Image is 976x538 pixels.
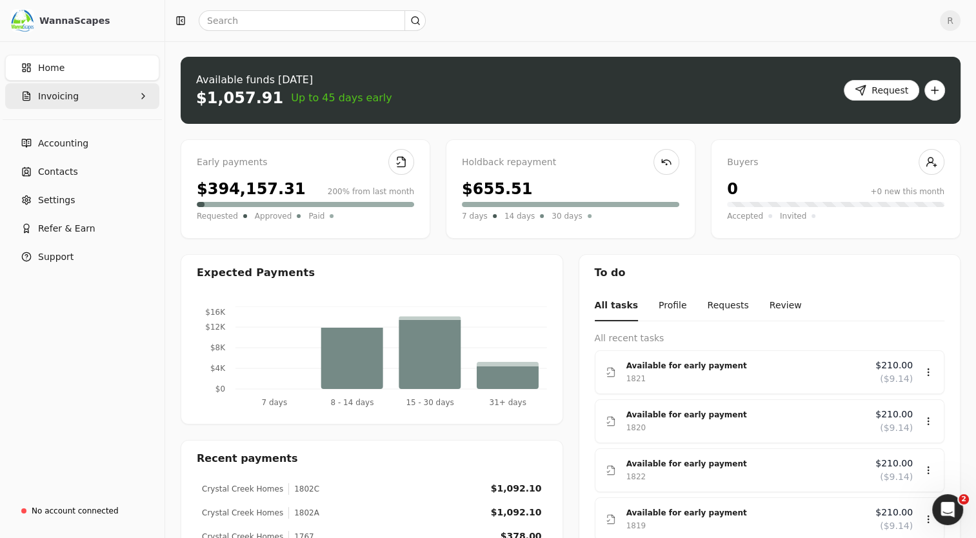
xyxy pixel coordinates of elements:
a: No account connected [5,499,159,523]
div: Crystal Creek Homes [202,483,283,495]
span: Accepted [727,210,763,223]
button: Requests [707,291,748,321]
span: Settings [38,194,75,207]
tspan: $12K [205,323,226,332]
div: 1802A [288,507,319,519]
div: 1802C [288,483,319,495]
tspan: $0 [215,384,225,394]
div: 1822 [626,470,646,483]
div: $1,057.91 [196,88,283,108]
button: Profile [659,291,687,321]
button: Refer & Earn [5,215,159,241]
div: Available for early payment [626,506,866,519]
div: Crystal Creek Homes [202,507,283,519]
span: Home [38,61,65,75]
tspan: 15 - 30 days [406,397,453,406]
a: Settings [5,187,159,213]
span: Refer & Earn [38,222,95,235]
tspan: $16K [205,308,226,317]
span: Accounting [38,137,88,150]
span: ($9.14) [880,470,913,484]
div: +0 new this month [870,186,944,197]
span: ($9.14) [880,519,913,533]
span: $210.00 [875,457,913,470]
div: Early payments [197,155,414,170]
span: 2 [959,494,969,504]
div: 200% from last month [328,186,414,197]
input: Search [199,10,426,31]
tspan: 8 - 14 days [330,397,373,406]
div: All recent tasks [595,332,945,345]
iframe: Intercom live chat [932,494,963,525]
span: Paid [308,210,324,223]
div: Available for early payment [626,359,866,372]
div: 1819 [626,519,646,532]
div: Recent payments [181,441,563,477]
div: 0 [727,177,738,201]
span: Contacts [38,165,78,179]
button: R [940,10,961,31]
tspan: $4K [210,364,226,373]
img: c78f061d-795f-4796-8eaa-878e83f7b9c5.png [11,9,34,32]
div: Available funds [DATE] [196,72,392,88]
span: Support [38,250,74,264]
button: Review [770,291,802,321]
a: Contacts [5,159,159,184]
span: ($9.14) [880,372,913,386]
div: Holdback repayment [462,155,679,170]
div: WannaScapes [39,14,154,27]
span: Invited [780,210,806,223]
a: Accounting [5,130,159,156]
span: Approved [255,210,292,223]
div: No account connected [32,505,119,517]
span: Requested [197,210,238,223]
div: 1820 [626,421,646,434]
div: $394,157.31 [197,177,306,201]
div: To do [579,255,961,291]
span: 7 days [462,210,488,223]
tspan: 7 days [261,397,287,406]
div: $1,092.10 [491,482,542,495]
button: Invoicing [5,83,159,109]
span: $210.00 [875,359,913,372]
div: Available for early payment [626,408,866,421]
tspan: 31+ days [490,397,526,406]
div: Available for early payment [626,457,866,470]
span: Invoicing [38,90,79,103]
span: $210.00 [875,408,913,421]
span: ($9.14) [880,421,913,435]
button: Request [844,80,919,101]
div: $655.51 [462,177,532,201]
div: Buyers [727,155,944,170]
div: Expected Payments [197,265,315,281]
span: 14 days [504,210,535,223]
button: All tasks [595,291,638,321]
div: 1821 [626,372,646,385]
a: Home [5,55,159,81]
button: Support [5,244,159,270]
tspan: $8K [210,343,226,352]
div: $1,092.10 [491,506,542,519]
span: 30 days [552,210,582,223]
span: $210.00 [875,506,913,519]
span: Up to 45 days early [291,90,392,106]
